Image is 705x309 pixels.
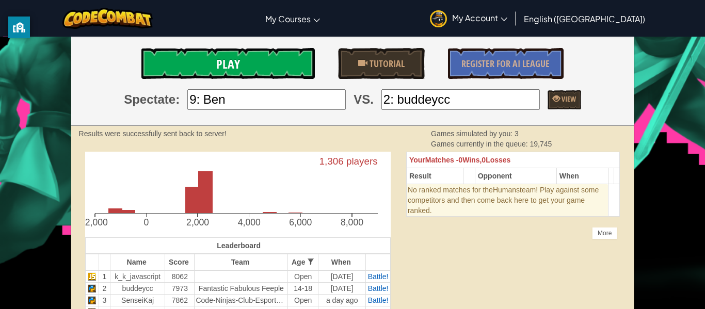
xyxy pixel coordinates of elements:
span: My Courses [265,13,311,24]
span: English ([GEOGRAPHIC_DATA]) [524,13,645,24]
span: team! Play against some competitors and then come back here to get your game ranked. [408,186,599,215]
text: 1,306 players [319,156,377,167]
th: Name [110,254,165,270]
span: Matches - [425,156,459,164]
button: privacy banner [8,17,30,38]
text: 8,000 [341,218,363,228]
span: Losses [486,156,510,164]
span: 19,745 [530,140,552,148]
td: 7862 [165,295,195,306]
span: VS. [354,91,374,108]
span: Games simulated by you: [431,129,515,138]
td: 8062 [165,270,195,283]
span: 3 [515,129,519,138]
a: Register for AI League [448,48,564,79]
td: 14-18 [288,283,318,295]
text: 0 [143,218,149,228]
a: My Courses [260,5,325,32]
strong: Results were successfully sent back to server! [79,129,227,138]
text: 2,000 [186,218,209,228]
a: My Account [425,2,512,35]
td: Humans [406,184,608,217]
text: -2,000 [82,218,108,228]
a: Battle! [368,284,389,292]
td: buddeycc [110,283,165,295]
text: 4,000 [237,218,260,228]
th: Result [406,168,463,184]
span: : [175,91,180,108]
a: English ([GEOGRAPHIC_DATA]) [519,5,650,32]
img: avatar [430,10,447,27]
th: Team [195,254,288,270]
span: No ranked matches for the [408,186,493,194]
td: [DATE] [318,283,366,295]
a: Battle! [368,272,389,281]
td: a day ago [318,295,366,306]
span: Play [216,56,240,72]
img: CodeCombat logo [62,8,153,29]
td: [DATE] [318,270,366,283]
span: Your [409,156,425,164]
td: 7973 [165,283,195,295]
a: Tutorial [338,48,425,79]
span: Tutorial [367,57,405,70]
th: Score [165,254,195,270]
span: Leaderboard [217,241,261,250]
span: View [560,94,576,104]
th: 0 0 [406,152,619,168]
span: Spectate [124,91,175,108]
th: When [556,168,608,184]
td: Open [288,295,318,306]
span: Register for AI League [461,57,550,70]
td: SenseiKaj [110,295,165,306]
th: Opponent [475,168,556,184]
th: When [318,254,366,270]
a: Battle! [368,296,389,304]
td: code-ninjas-club-esports-dev [195,295,288,306]
td: 3 [99,295,110,306]
text: 6,000 [289,218,312,228]
td: k_k_javascript [110,270,165,283]
div: More [592,227,617,239]
th: Age [288,254,318,270]
td: 2 [99,283,110,295]
td: 1 [99,270,110,283]
span: My Account [452,12,507,23]
span: Games currently in the queue: [431,140,530,148]
span: Wins, [462,156,482,164]
td: Fantastic Fabulous Feeple [195,283,288,295]
td: Open [288,270,318,283]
